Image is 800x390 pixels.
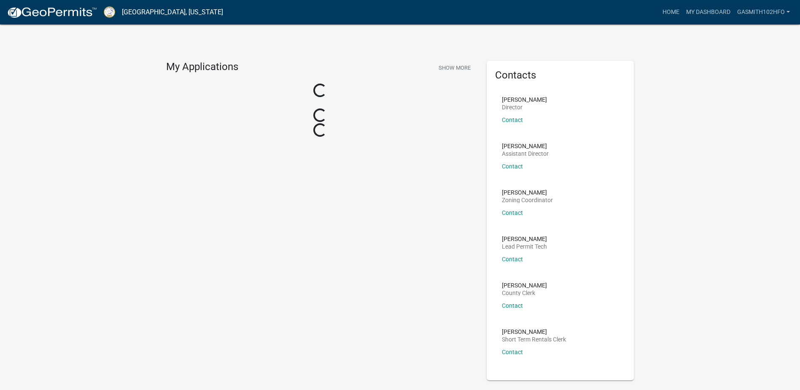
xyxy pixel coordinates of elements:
p: [PERSON_NAME] [502,143,549,149]
h5: Contacts [495,69,626,81]
a: Contact [502,209,523,216]
p: Zoning Coordinator [502,197,553,203]
p: Lead Permit Tech [502,244,547,249]
p: [PERSON_NAME] [502,97,547,103]
a: Contact [502,116,523,123]
p: [PERSON_NAME] [502,329,566,335]
button: Show More [435,61,474,75]
a: Contact [502,163,523,170]
a: Contact [502,302,523,309]
p: [PERSON_NAME] [502,236,547,242]
a: [GEOGRAPHIC_DATA], [US_STATE] [122,5,223,19]
a: Home [659,4,683,20]
p: Director [502,104,547,110]
p: Assistant Director [502,151,549,157]
p: [PERSON_NAME] [502,282,547,288]
a: My Dashboard [683,4,734,20]
p: Short Term Rentals Clerk [502,336,566,342]
a: GASmith102HFO [734,4,793,20]
p: [PERSON_NAME] [502,190,553,195]
a: Contact [502,256,523,263]
h4: My Applications [166,61,238,73]
a: Contact [502,349,523,355]
p: County Clerk [502,290,547,296]
img: Putnam County, Georgia [104,6,115,18]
